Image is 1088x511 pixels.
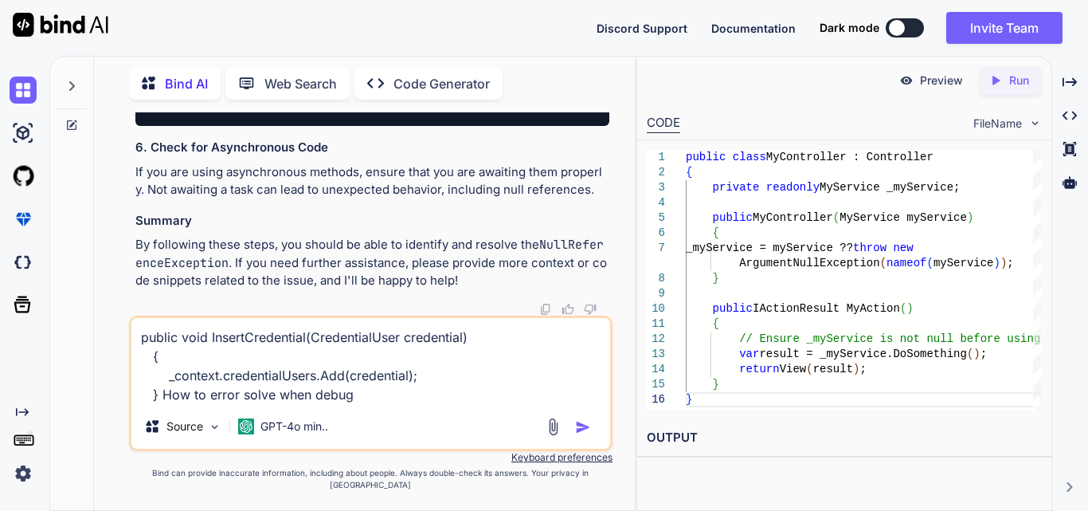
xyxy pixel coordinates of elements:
p: Web Search [264,74,337,93]
span: ) [906,302,913,315]
button: Documentation [711,20,796,37]
div: 16 [647,392,665,407]
p: If you are using asynchronous methods, ensure that you are awaiting them properly. Not awaiting a... [135,163,609,199]
span: _myService = myService ?? [686,242,853,254]
img: Pick Models [208,420,221,434]
span: { [713,317,719,330]
span: ; [980,348,987,360]
span: ) [853,363,859,375]
span: ; [860,363,867,375]
div: 15 [647,377,665,392]
code: NullReferenceException [135,237,604,271]
img: preview [899,73,914,88]
img: darkCloudIdeIcon [10,249,37,276]
div: 2 [647,165,665,180]
h2: OUTPUT [637,419,1051,457]
span: new [893,242,913,254]
span: } [713,272,719,285]
span: IActionResult MyAction [753,302,900,315]
span: public [713,302,753,315]
span: ( [900,302,906,315]
span: ArgumentNullException [739,257,879,269]
p: GPT-4o min.. [260,419,328,434]
span: ( [927,257,933,269]
span: MyService myService [839,211,967,224]
div: 10 [647,301,665,316]
p: Source [166,419,203,434]
div: 6 [647,226,665,241]
span: readonly [766,181,820,194]
img: githubLight [10,163,37,190]
div: 11 [647,316,665,332]
img: copy [539,303,552,316]
p: Code Generator [393,74,490,93]
span: // Ensure _myService is not null before using it [739,332,1060,345]
span: myService [933,257,994,269]
span: } [713,378,719,391]
span: ) [967,211,973,224]
textarea: public void InsertCredential(CredentialUser credential) { _context.credentialUsers.Add(credential... [131,318,610,404]
div: 8 [647,271,665,286]
span: { [686,166,692,179]
div: 9 [647,286,665,301]
p: Preview [920,73,963,88]
span: public [686,151,726,163]
img: ai-studio [10,120,37,147]
span: var [739,348,759,360]
div: 4 [647,195,665,210]
span: MyService _myService; [820,181,960,194]
span: View [780,363,807,375]
span: Discord Support [597,22,687,35]
div: 1 [647,150,665,165]
div: 14 [647,362,665,377]
span: ( [806,363,812,375]
span: MyController : Controller [766,151,933,163]
img: Bind AI [13,13,108,37]
img: dislike [584,303,597,316]
h3: Summary [135,212,609,230]
span: nameof [886,257,926,269]
span: MyController [753,211,833,224]
img: chevron down [1028,116,1042,130]
span: return [739,363,779,375]
span: result [813,363,853,375]
p: Run [1009,73,1029,88]
p: Keyboard preferences [129,451,612,464]
span: } [686,393,692,406]
p: Bind can provide inaccurate information, including about people. Always double-check its answers.... [129,467,612,491]
button: Discord Support [597,20,687,37]
span: ) [994,257,1000,269]
span: Documentation [711,22,796,35]
span: private [713,181,760,194]
span: ( [967,348,973,360]
span: FileName [973,116,1022,132]
img: GPT-4o mini [238,419,254,434]
span: ; [1007,257,1013,269]
span: { [713,226,719,239]
p: Bind AI [165,74,208,93]
span: // Ensure your service is registered [378,98,607,112]
div: 3 [647,180,665,195]
img: like [562,303,574,316]
span: ( [833,211,839,224]
h3: 6. Check for Asynchronous Code [135,139,609,157]
img: attachment [544,418,562,436]
span: ) [1000,257,1007,269]
img: icon [575,419,591,435]
span: Dark mode [820,20,879,36]
div: 7 [647,241,665,256]
img: chat [10,77,37,104]
div: 5 [647,210,665,226]
span: class [733,151,766,163]
div: CODE [647,114,680,133]
div: 12 [647,332,665,347]
span: public [713,211,753,224]
span: throw [853,242,886,254]
span: result = _myService.DoSomething [759,348,966,360]
button: Invite Team [946,12,1063,44]
div: 13 [647,347,665,362]
img: premium [10,206,37,233]
span: ( [880,257,886,269]
img: settings [10,460,37,487]
p: By following these steps, you should be able to identify and resolve the . If you need further as... [135,236,609,290]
